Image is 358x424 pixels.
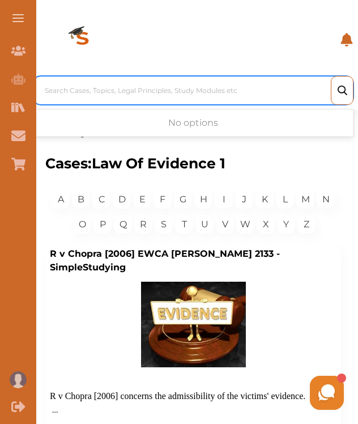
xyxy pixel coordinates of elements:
p: H [200,193,207,206]
p: X [263,218,269,231]
p: K [262,193,268,206]
p: C [99,193,105,206]
p: I [223,193,225,206]
p: O [79,218,86,231]
p: M [301,193,310,206]
p: G [180,193,186,206]
p: W [240,218,250,231]
p: D [118,193,126,206]
p: Cases: Law Of Evidence 1 [45,153,341,175]
p: E [139,193,146,206]
img: Logo [42,8,123,71]
p: U [201,218,208,231]
p: J [242,193,246,206]
iframe: HelpCrunch [86,373,347,413]
p: N [322,193,330,206]
p: Z [304,218,309,231]
img: search_icon [338,86,347,96]
p: R [140,218,147,231]
p: S [161,218,167,231]
img: User profile [10,371,27,388]
p: Q [120,218,127,231]
p: B [78,193,84,206]
p: L [283,193,288,206]
span: R v Chopra [2006] concerns the admissibility of the victims' evidence. [50,391,305,401]
p: T [182,218,187,231]
img: Evidence-Law-feature-300x245.jpg [141,282,246,367]
div: No options [33,112,353,134]
p: R v Chopra [2006] EWCA [PERSON_NAME] 2133 - SimpleStudying [50,247,336,274]
p: P [100,218,106,231]
p: Y [283,218,289,231]
p: V [222,218,228,231]
p: A [58,193,64,206]
p: F [160,193,165,206]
